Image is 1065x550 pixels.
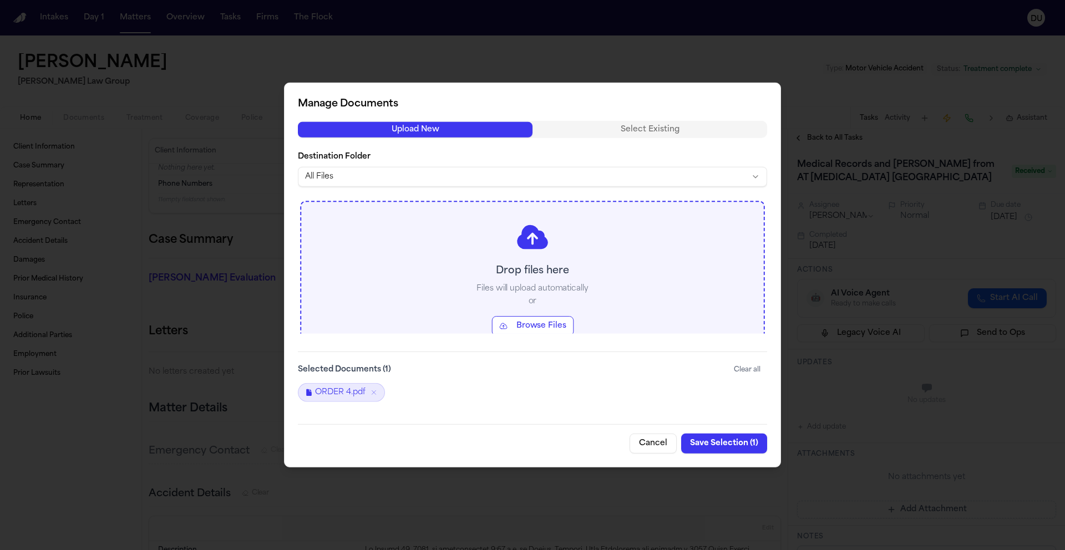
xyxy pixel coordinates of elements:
p: Drop files here [496,263,569,279]
button: Remove ORDER 4.pdf [370,389,378,396]
p: Files will upload automatically [476,283,589,294]
label: Destination Folder [298,151,767,162]
button: Select Existing [532,121,767,137]
p: or [529,296,537,307]
button: Upload New [298,121,532,137]
button: Browse Files [491,316,574,336]
button: Cancel [630,434,677,454]
button: Save Selection (1) [681,434,767,454]
span: ORDER 4.pdf [315,387,366,398]
h2: Manage Documents [298,96,767,112]
label: Selected Documents ( 1 ) [298,364,391,375]
button: Clear all [727,361,767,379]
